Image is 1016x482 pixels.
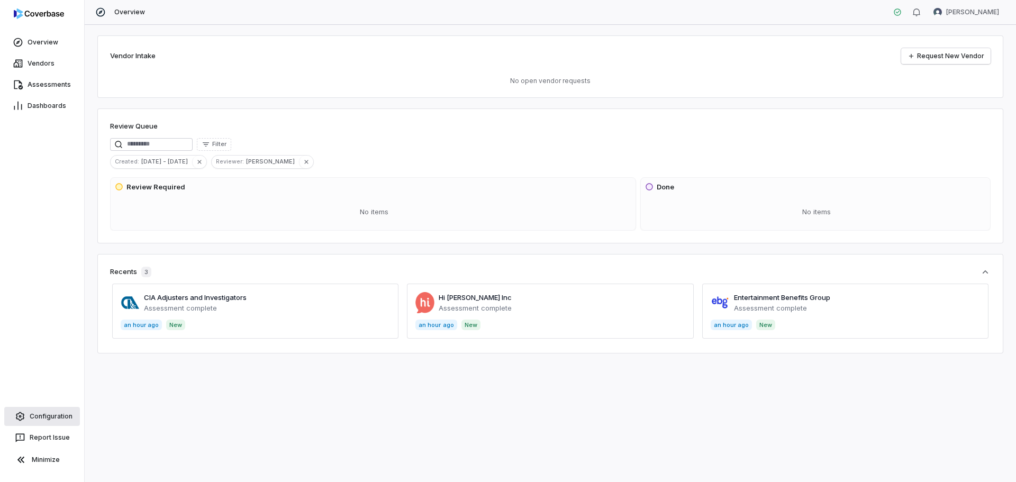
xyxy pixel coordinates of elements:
button: Filter [197,138,231,151]
span: [PERSON_NAME] [246,157,299,166]
div: No items [115,198,633,226]
span: Overview [28,38,58,47]
a: Dashboards [2,96,82,115]
button: Report Issue [4,428,80,447]
span: Report Issue [30,433,70,442]
a: Request New Vendor [901,48,991,64]
span: Created : [111,157,141,166]
div: Recents [110,267,151,277]
a: Entertainment Benefits Group [734,293,830,302]
button: Recents3 [110,267,991,277]
h1: Review Queue [110,121,158,132]
span: Minimize [32,456,60,464]
a: Assessments [2,75,82,94]
span: [DATE] - [DATE] [141,157,192,166]
span: Assessments [28,80,71,89]
span: [PERSON_NAME] [946,8,999,16]
h2: Vendor Intake [110,51,156,61]
img: Melvin Baez avatar [933,8,942,16]
span: Reviewer : [212,157,246,166]
a: Configuration [4,407,80,426]
button: Melvin Baez avatar[PERSON_NAME] [927,4,1005,20]
a: Overview [2,33,82,52]
span: Dashboards [28,102,66,110]
a: Vendors [2,54,82,73]
span: Filter [212,140,226,148]
h3: Done [657,182,674,193]
span: 3 [141,267,151,277]
a: Hi [PERSON_NAME] Inc [439,293,512,302]
p: No open vendor requests [110,77,991,85]
img: logo-D7KZi-bG.svg [14,8,64,19]
span: Overview [114,8,145,16]
h3: Review Required [126,182,185,193]
span: Configuration [30,412,72,421]
div: No items [645,198,988,226]
button: Minimize [4,449,80,470]
span: Vendors [28,59,55,68]
a: CIA Adjusters and Investigators [144,293,247,302]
